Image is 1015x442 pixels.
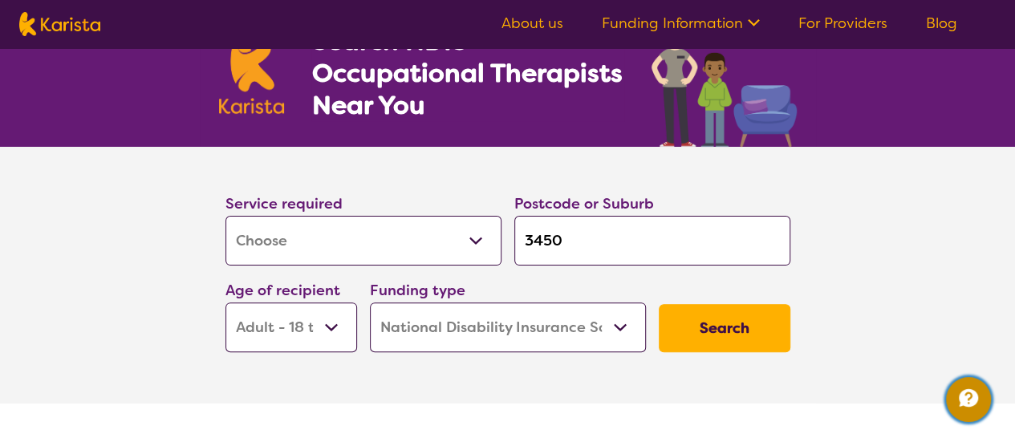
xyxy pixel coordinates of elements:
label: Age of recipient [225,281,340,300]
h1: Search NDIS Occupational Therapists Near You [311,25,623,121]
img: Karista logo [19,12,100,36]
button: Channel Menu [946,377,991,422]
label: Funding type [370,281,465,300]
a: For Providers [798,14,887,33]
button: Search [659,304,790,352]
a: Funding Information [602,14,760,33]
label: Postcode or Suburb [514,194,654,213]
img: Karista logo [219,27,285,114]
label: Service required [225,194,343,213]
a: About us [501,14,563,33]
a: Blog [926,14,957,33]
img: occupational-therapy [652,6,797,147]
input: Type [514,216,790,266]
